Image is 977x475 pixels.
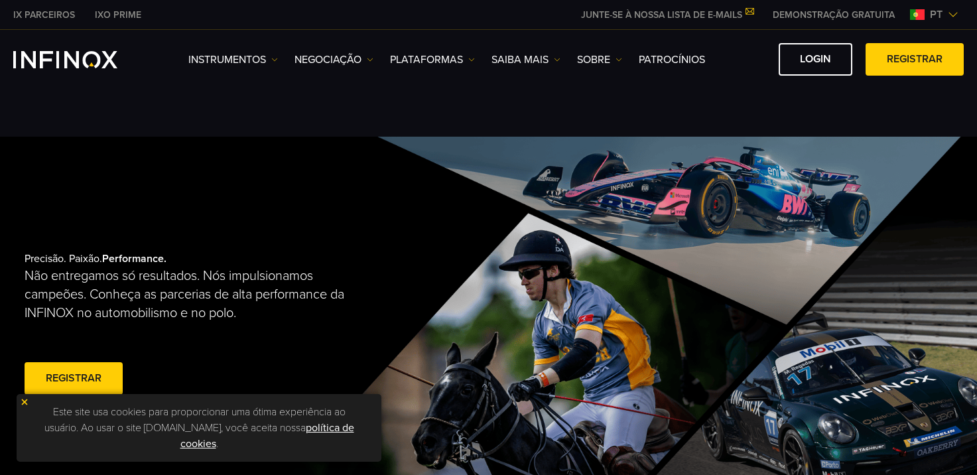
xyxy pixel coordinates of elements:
[925,7,948,23] span: pt
[102,252,166,265] strong: Performance.
[866,43,964,76] a: Registrar
[25,267,359,322] p: Não entregamos só resultados. Nós impulsionamos campeões. Conheça as parcerias de alta performanc...
[779,43,852,76] a: Login
[3,8,85,22] a: INFINOX
[571,9,763,21] a: JUNTE-SE À NOSSA LISTA DE E-MAILS
[20,397,29,407] img: yellow close icon
[13,51,149,68] a: INFINOX Logo
[390,52,475,68] a: PLATAFORMAS
[639,52,705,68] a: Patrocínios
[23,401,375,455] p: Este site usa cookies para proporcionar uma ótima experiência ao usuário. Ao usar o site [DOMAIN_...
[294,52,373,68] a: NEGOCIAÇÃO
[577,52,622,68] a: SOBRE
[25,362,123,395] a: Registrar
[25,231,442,419] div: Precisão. Paixão.
[85,8,151,22] a: INFINOX
[763,8,905,22] a: INFINOX MENU
[188,52,278,68] a: Instrumentos
[491,52,560,68] a: Saiba mais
